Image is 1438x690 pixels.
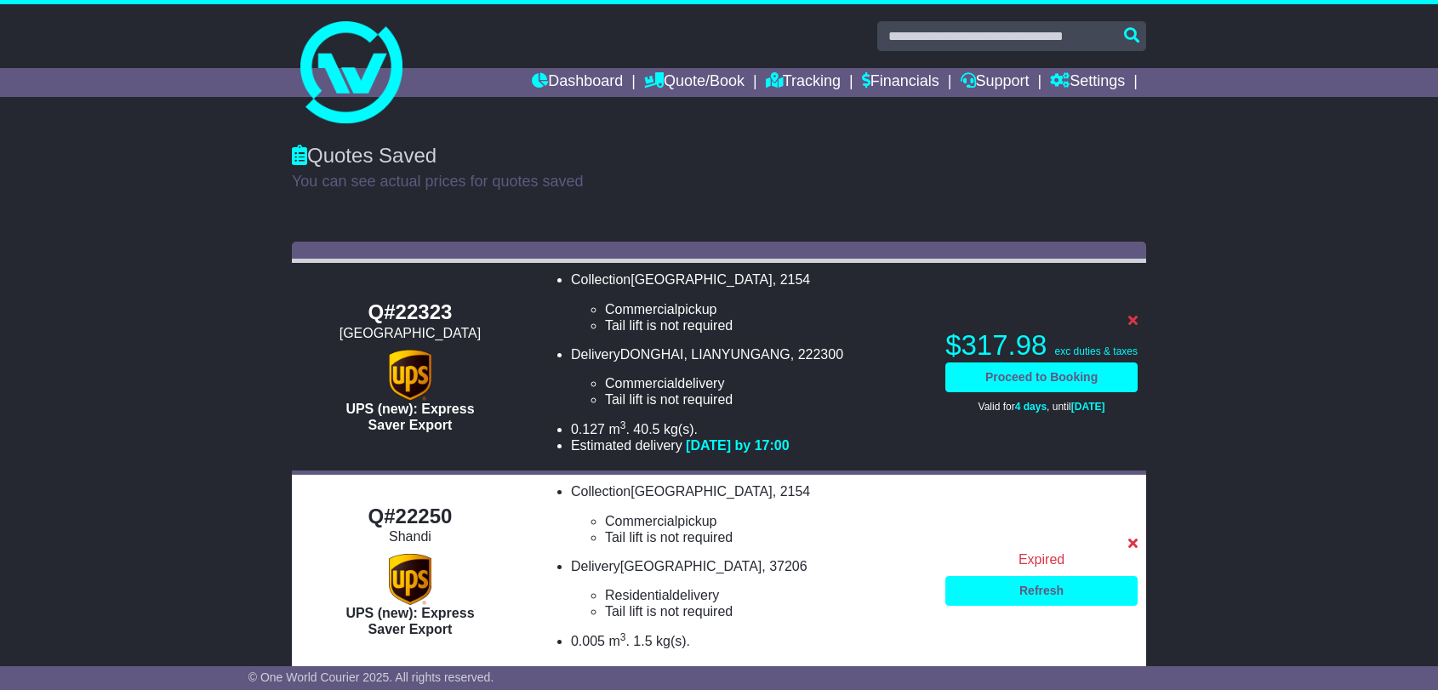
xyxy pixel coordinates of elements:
[633,634,652,648] span: 1.5
[773,484,810,499] span: , 2154
[571,346,928,408] li: Delivery
[605,391,928,408] li: Tail lift is not required
[300,528,520,545] div: Shandi
[961,68,1030,97] a: Support
[571,483,928,545] li: Collection
[762,559,807,573] span: , 37206
[605,514,677,528] span: Commercial
[1071,401,1105,413] span: [DATE]
[945,551,1138,567] div: Expired
[292,173,1146,191] p: You can see actual prices for quotes saved
[962,329,1047,361] span: 317.98
[605,301,928,317] li: pickup
[345,402,474,432] span: UPS (new): Express Saver Export
[532,68,623,97] a: Dashboard
[631,272,773,287] span: [GEOGRAPHIC_DATA]
[945,401,1138,413] p: Valid for , until
[605,603,928,619] li: Tail lift is not required
[1055,345,1138,357] span: exc duties & taxes
[605,513,928,529] li: pickup
[620,559,762,573] span: [GEOGRAPHIC_DATA]
[633,422,659,436] span: 40.5
[605,302,677,316] span: Commercial
[862,68,939,97] a: Financials
[631,484,773,499] span: [GEOGRAPHIC_DATA]
[605,529,928,545] li: Tail lift is not required
[292,144,1146,168] div: Quotes Saved
[300,505,520,529] div: Q#22250
[571,634,605,648] span: 0.005
[605,587,928,603] li: delivery
[300,325,520,341] div: [GEOGRAPHIC_DATA]
[790,347,843,362] span: , 222300
[620,631,626,643] sup: 3
[620,419,626,431] sup: 3
[389,554,431,605] img: UPS (new): Express Saver Export
[1015,401,1047,413] span: 4 days
[644,68,745,97] a: Quote/Book
[945,576,1138,606] a: Refresh
[571,437,928,453] li: Estimated delivery
[656,634,690,648] span: kg(s).
[300,300,520,325] div: Q#22323
[773,272,810,287] span: , 2154
[608,422,629,436] span: m .
[605,588,672,602] span: Residential
[571,271,928,334] li: Collection
[248,670,494,684] span: © One World Courier 2025. All rights reserved.
[571,558,928,620] li: Delivery
[608,634,629,648] span: m .
[571,422,605,436] span: 0.127
[945,362,1138,392] a: Proceed to Booking
[605,317,928,334] li: Tail lift is not required
[766,68,841,97] a: Tracking
[945,329,1047,361] span: $
[345,606,474,636] span: UPS (new): Express Saver Export
[686,438,790,453] span: [DATE] by 17:00
[664,422,698,436] span: kg(s).
[620,347,790,362] span: DONGHAI, LIANYUNGANG
[1050,68,1125,97] a: Settings
[605,376,677,391] span: Commercial
[605,375,928,391] li: delivery
[389,350,431,401] img: UPS (new): Express Saver Export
